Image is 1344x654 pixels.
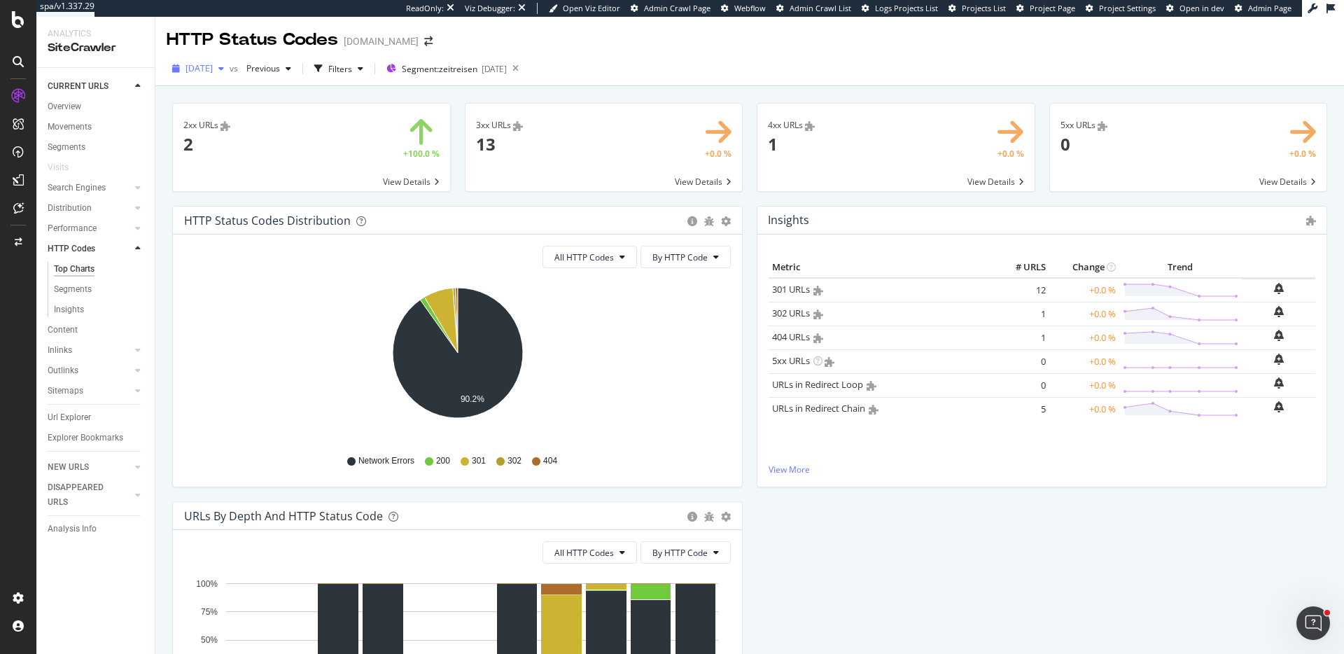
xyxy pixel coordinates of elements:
a: URLs in Redirect Loop [772,378,863,391]
i: Admin [513,121,523,131]
div: [DOMAIN_NAME] [344,34,419,48]
td: +0.0 % [1049,349,1119,373]
a: Open Viz Editor [549,3,620,14]
span: Admin Crawl Page [644,3,710,13]
div: Inlinks [48,343,72,358]
div: bell-plus [1274,306,1284,317]
span: By HTTP Code [652,251,708,263]
div: bell-plus [1274,354,1284,365]
a: Segments [54,282,145,297]
div: circle-info [687,216,697,226]
th: Metric [769,257,993,278]
i: Admin [220,121,230,131]
text: 75% [201,607,218,617]
a: Sitemaps [48,384,131,398]
a: URLs in Redirect Chain [772,402,865,415]
span: 404 [543,455,557,467]
div: Segments [54,282,92,297]
div: DISAPPEARED URLS [48,480,118,510]
a: Explorer Bookmarks [48,431,145,445]
svg: A chart. [184,279,731,442]
span: 2025 Sep. 2nd [185,62,213,74]
i: Admin [1098,121,1107,131]
a: 301 URLs [772,283,810,295]
div: bug [704,512,714,522]
span: 302 [507,455,521,467]
h4: Insights [768,211,809,230]
span: 200 [436,455,450,467]
td: +0.0 % [1049,278,1119,302]
a: NEW URLS [48,460,131,475]
div: Distribution [48,201,92,216]
td: 1 [993,302,1049,326]
a: Admin Page [1235,3,1291,14]
span: Open Viz Editor [563,3,620,13]
div: Search Engines [48,181,106,195]
div: bell-plus [1274,401,1284,412]
th: # URLS [993,257,1049,278]
td: +0.0 % [1049,326,1119,349]
a: Performance [48,221,131,236]
div: Viz Debugger: [465,3,515,14]
div: HTTP Status Codes Distribution [184,214,351,228]
div: URLs by Depth and HTTP Status Code [184,509,383,523]
i: Admin [813,309,823,319]
button: All HTTP Codes [542,541,637,564]
button: By HTTP Code [640,246,731,268]
a: View More [769,464,1315,475]
span: Open in dev [1179,3,1224,13]
div: Insights [54,302,84,317]
span: Webflow [734,3,766,13]
a: HTTP Codes [48,242,131,256]
i: Admin [869,405,878,415]
a: Admin Crawl Page [631,3,710,14]
td: 0 [993,349,1049,373]
div: Sitemaps [48,384,83,398]
div: Explorer Bookmarks [48,431,123,445]
div: Top Charts [54,262,94,277]
i: Admin [867,381,876,391]
i: Admin [825,357,834,367]
span: Logs Projects List [875,3,938,13]
a: 404 URLs [772,331,810,343]
a: Project Settings [1086,3,1156,14]
a: Outlinks [48,363,131,378]
button: [DATE] [167,57,230,80]
a: Url Explorer [48,410,145,425]
div: HTTP Status Codes [167,28,338,52]
button: Previous [241,57,297,80]
a: Top Charts [54,262,145,277]
span: Admin Crawl List [790,3,851,13]
div: circle-info [687,512,697,522]
i: Admin [1306,216,1316,225]
div: Analytics [48,28,143,40]
button: Segment:zeitreisen[DATE] [381,57,507,80]
button: By HTTP Code [640,541,731,564]
a: Inlinks [48,343,131,358]
a: Analysis Info [48,522,145,536]
a: 5xx URLs [772,354,810,367]
span: All HTTP Codes [554,251,614,263]
th: Trend [1119,257,1242,278]
div: gear [721,512,731,522]
i: Admin [805,121,815,131]
div: bell-plus [1274,283,1284,294]
a: Insights [54,302,145,317]
div: arrow-right-arrow-left [424,36,433,46]
td: 1 [993,326,1049,349]
div: bell-plus [1274,330,1284,341]
i: Admin [813,286,823,295]
i: Admin [813,333,823,343]
text: 50% [201,635,218,645]
div: Movements [48,120,92,134]
td: +0.0 % [1049,397,1119,421]
div: bell-plus [1274,377,1284,389]
div: [DATE] [482,63,507,75]
a: CURRENT URLS [48,79,131,94]
div: Visits [48,160,69,175]
a: Open in dev [1166,3,1224,14]
span: All HTTP Codes [554,547,614,559]
div: HTTP Codes [48,242,95,256]
div: bug [704,216,714,226]
div: Url Explorer [48,410,91,425]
